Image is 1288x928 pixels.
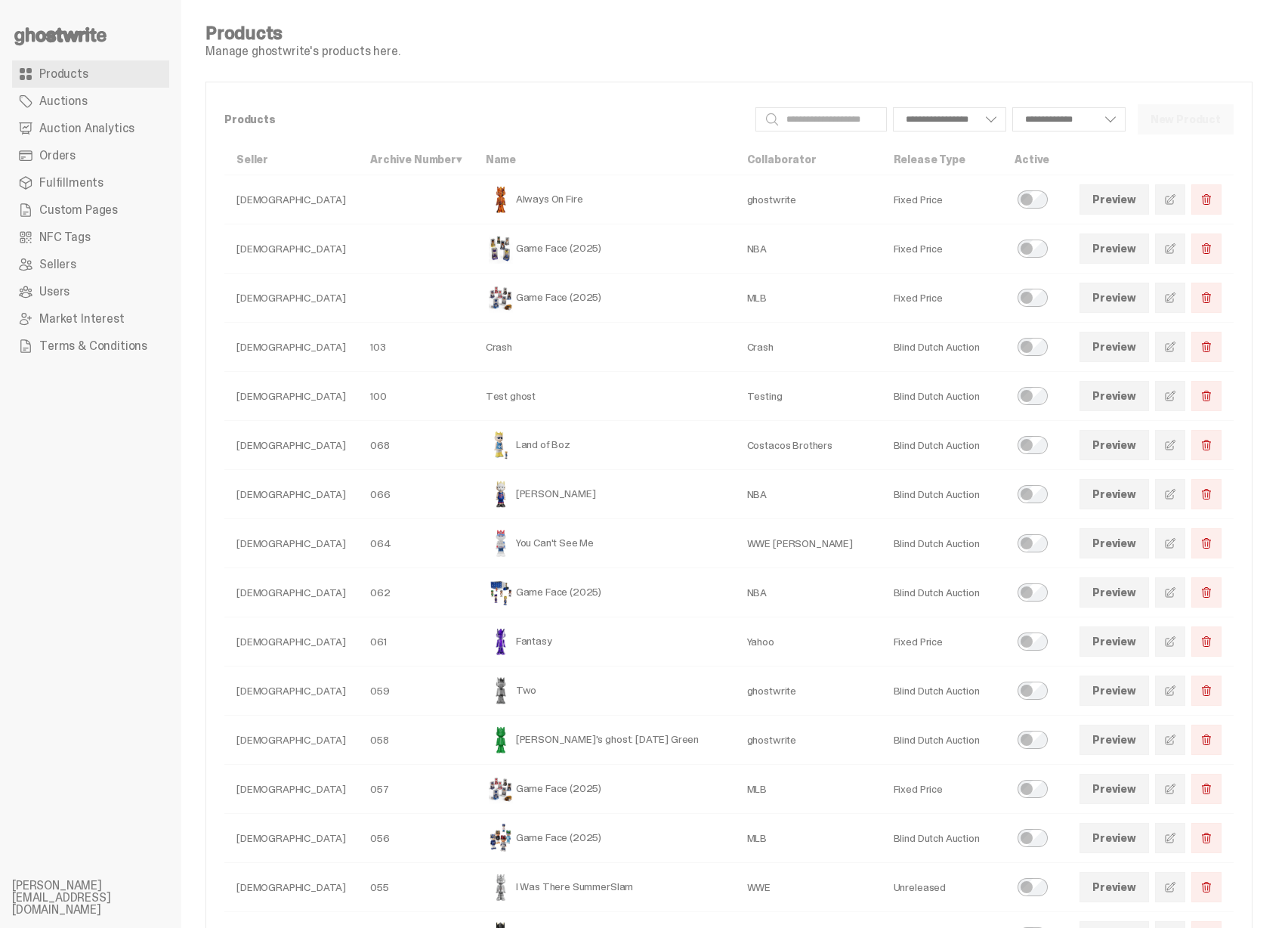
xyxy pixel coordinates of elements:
td: NBA [735,470,882,519]
span: Market Interest [39,313,125,325]
td: Game Face (2025) [474,224,735,274]
td: 057 [358,765,474,814]
img: Always On Fire [486,184,516,215]
td: Blind Dutch Auction [882,470,1003,519]
a: Preview [1080,528,1149,558]
th: Collaborator [735,144,882,175]
td: ghostwrite [735,667,882,716]
td: MLB [735,765,882,814]
td: I Was There SummerSlam [474,863,735,912]
td: Fixed Price [882,274,1003,323]
a: NFC Tags [12,224,169,251]
td: [DEMOGRAPHIC_DATA] [224,421,358,470]
th: Name [474,144,735,175]
a: Preview [1080,332,1149,362]
a: Preview [1080,283,1149,313]
button: Delete Product [1191,823,1222,853]
td: Fixed Price [882,224,1003,274]
td: 062 [358,568,474,617]
span: Orders [39,150,76,162]
td: [DEMOGRAPHIC_DATA] [224,274,358,323]
li: [PERSON_NAME][EMAIL_ADDRESS][DOMAIN_NAME] [12,880,193,916]
td: Always On Fire [474,175,735,224]
td: Crash [474,323,735,372]
a: Auctions [12,88,169,115]
a: Preview [1080,774,1149,804]
td: Fixed Price [882,765,1003,814]
a: Preview [1080,872,1149,902]
img: Game Face (2025) [486,823,516,853]
a: Custom Pages [12,196,169,224]
a: Preview [1080,676,1149,706]
img: Two [486,676,516,706]
td: Costacos Brothers [735,421,882,470]
td: Blind Dutch Auction [882,568,1003,617]
td: 068 [358,421,474,470]
a: Preview [1080,479,1149,509]
td: [DEMOGRAPHIC_DATA] [224,175,358,224]
a: Terms & Conditions [12,333,169,360]
span: Custom Pages [39,204,118,216]
td: [PERSON_NAME]'s ghost: [DATE] Green [474,716,735,765]
td: Blind Dutch Auction [882,814,1003,863]
a: Preview [1080,381,1149,411]
a: Preview [1080,823,1149,853]
td: WWE [PERSON_NAME] [735,519,882,568]
button: Delete Product [1191,774,1222,804]
td: NBA [735,224,882,274]
button: Delete Product [1191,676,1222,706]
img: You Can't See Me [486,528,516,558]
td: [DEMOGRAPHIC_DATA] [224,765,358,814]
a: Preview [1080,430,1149,460]
a: Sellers [12,251,169,278]
a: Auction Analytics [12,115,169,142]
td: Fantasy [474,617,735,667]
td: 100 [358,372,474,421]
img: Schrödinger's ghost: Sunday Green [486,725,516,755]
td: [PERSON_NAME] [474,470,735,519]
td: [DEMOGRAPHIC_DATA] [224,224,358,274]
button: Delete Product [1191,381,1222,411]
h4: Products [205,24,400,42]
td: Fixed Price [882,617,1003,667]
span: Users [39,286,69,298]
a: Products [12,60,169,88]
td: Blind Dutch Auction [882,519,1003,568]
img: Land of Boz [486,430,516,460]
img: Game Face (2025) [486,774,516,804]
a: Preview [1080,234,1149,264]
td: NBA [735,568,882,617]
button: Delete Product [1191,725,1222,755]
td: ghostwrite [735,716,882,765]
img: Fantasy [486,626,516,657]
button: Delete Product [1191,332,1222,362]
td: Testing [735,372,882,421]
td: [DEMOGRAPHIC_DATA] [224,814,358,863]
td: Blind Dutch Auction [882,372,1003,421]
a: Users [12,278,169,305]
td: ghostwrite [735,175,882,224]
a: Market Interest [12,305,169,333]
img: Game Face (2025) [486,234,516,264]
th: Seller [224,144,358,175]
td: Two [474,667,735,716]
th: Release Type [882,144,1003,175]
td: Unreleased [882,863,1003,912]
span: ▾ [456,153,462,166]
a: Active [1015,153,1049,166]
span: Auctions [39,95,88,107]
td: Yahoo [735,617,882,667]
td: 059 [358,667,474,716]
button: Delete Product [1191,184,1222,215]
td: [DEMOGRAPHIC_DATA] [224,617,358,667]
button: Delete Product [1191,528,1222,558]
td: [DEMOGRAPHIC_DATA] [224,372,358,421]
td: MLB [735,814,882,863]
td: Game Face (2025) [474,814,735,863]
td: Blind Dutch Auction [882,421,1003,470]
span: Products [39,68,88,80]
button: Delete Product [1191,430,1222,460]
a: Preview [1080,626,1149,657]
a: Preview [1080,184,1149,215]
td: 056 [358,814,474,863]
